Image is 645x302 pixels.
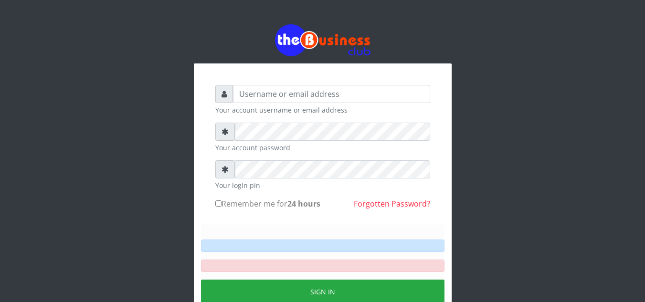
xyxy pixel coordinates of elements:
small: Your account password [215,143,430,153]
label: Remember me for [215,198,320,209]
input: Username or email address [233,85,430,103]
small: Your account username or email address [215,105,430,115]
b: 24 hours [287,198,320,209]
small: Your login pin [215,180,430,190]
input: Remember me for24 hours [215,200,222,207]
a: Forgotten Password? [354,198,430,209]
